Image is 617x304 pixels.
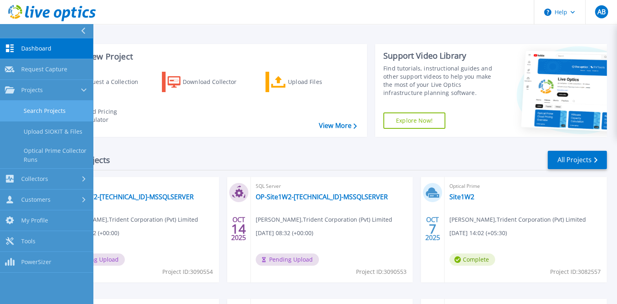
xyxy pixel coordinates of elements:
[449,215,586,224] span: [PERSON_NAME] , Trident Corporation (Pvt) Limited
[231,225,246,232] span: 14
[21,86,43,94] span: Projects
[548,151,607,169] a: All Projects
[383,112,445,129] a: Explore Now!
[449,193,474,201] a: Site1W2
[383,64,500,97] div: Find tutorials, instructional guides and other support videos to help you make the most of your L...
[231,214,246,244] div: OCT 2025
[21,66,67,73] span: Request Capture
[319,122,357,130] a: View More
[256,182,408,191] span: SQL Server
[21,217,48,224] span: My Profile
[21,175,48,183] span: Collectors
[81,74,146,90] div: Request a Collection
[80,108,145,124] div: Cloud Pricing Calculator
[21,45,51,52] span: Dashboard
[21,196,51,203] span: Customers
[449,182,602,191] span: Optical Prime
[162,267,213,276] span: Project ID: 3090554
[256,229,313,238] span: [DATE] 08:32 (+00:00)
[62,253,125,266] span: Pending Upload
[256,215,392,224] span: [PERSON_NAME] , Trident Corporation (Pvt) Limited
[21,258,51,266] span: PowerSizer
[58,106,149,126] a: Cloud Pricing Calculator
[597,9,605,15] span: AB
[429,225,436,232] span: 7
[62,182,214,191] span: SQL Server
[58,72,149,92] a: Request a Collection
[183,74,248,90] div: Download Collector
[356,267,407,276] span: Project ID: 3090553
[62,215,198,224] span: [PERSON_NAME] , Trident Corporation (Pvt) Limited
[21,238,35,245] span: Tools
[256,253,319,266] span: Pending Upload
[550,267,601,276] span: Project ID: 3082557
[425,214,440,244] div: OCT 2025
[162,72,253,92] a: Download Collector
[288,74,353,90] div: Upload Files
[62,193,194,201] a: OP-Site1W2-[TECHNICAL_ID]-MSSQLSERVER
[449,253,495,266] span: Complete
[383,51,500,61] div: Support Video Library
[265,72,356,92] a: Upload Files
[449,229,507,238] span: [DATE] 14:02 (+05:30)
[58,52,356,61] h3: Start a New Project
[256,193,388,201] a: OP-Site1W2-[TECHNICAL_ID]-MSSQLSERVER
